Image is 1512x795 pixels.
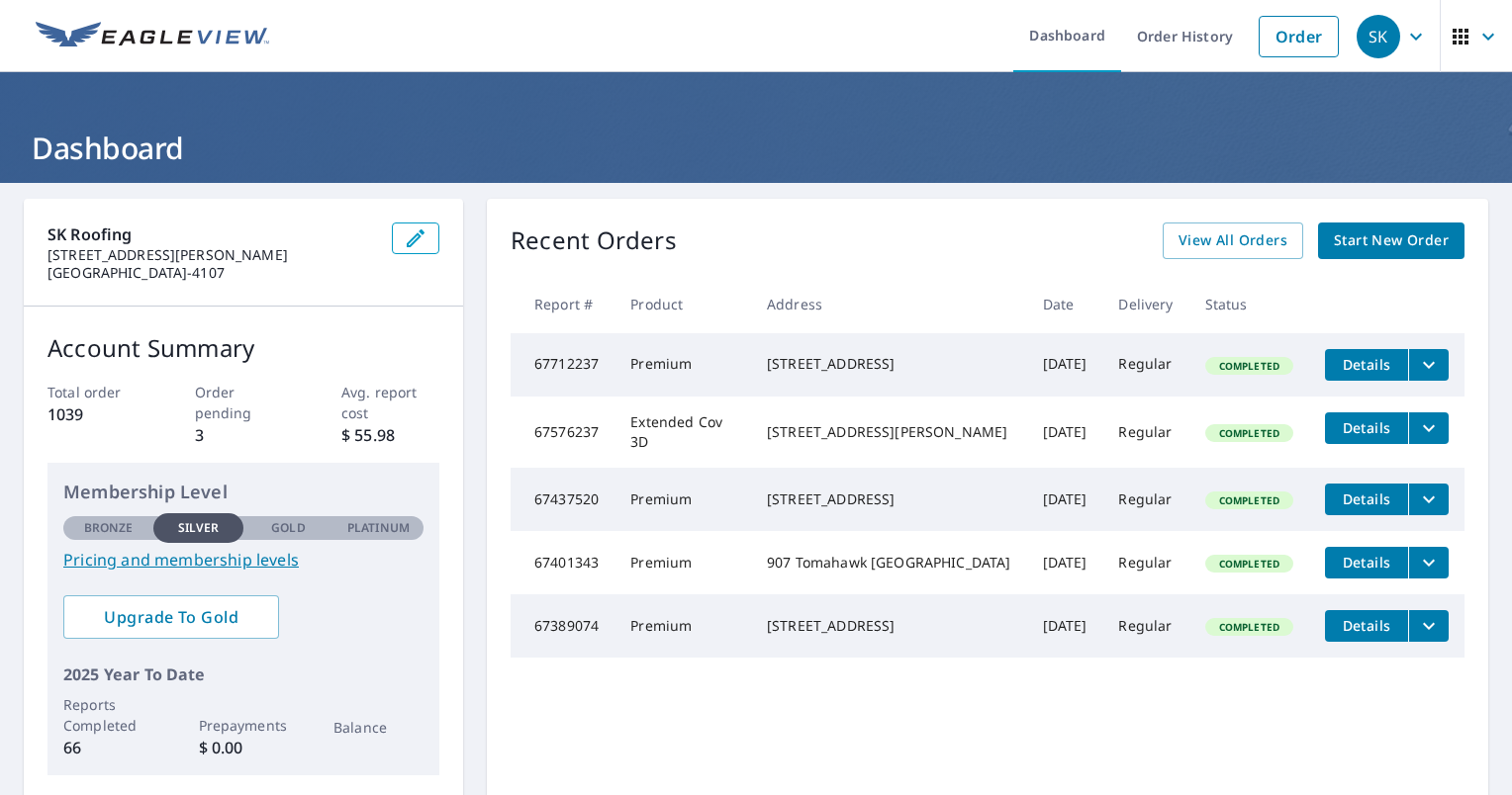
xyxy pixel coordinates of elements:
[47,264,376,282] p: [GEOGRAPHIC_DATA]-4107
[47,222,376,246] p: SK Roofing
[1259,16,1339,57] a: Order
[1163,222,1303,259] a: View All Orders
[1337,553,1396,572] span: Details
[511,397,614,468] td: 67576237
[614,594,751,658] td: Premium
[63,662,424,686] p: 2025 Year To Date
[199,715,289,736] p: Prepayments
[1408,412,1449,444] button: filesDropdownBtn-67576237
[1102,594,1188,658] td: Regular
[767,553,1011,573] div: 907 Tomahawk [GEOGRAPHIC_DATA]
[195,423,293,447] p: 3
[1337,418,1396,437] span: Details
[767,616,1011,636] div: [STREET_ADDRESS]
[63,595,279,639] a: Upgrade To Gold
[47,246,376,264] p: [STREET_ADDRESS][PERSON_NAME]
[511,333,614,397] td: 67712237
[333,717,424,738] p: Balance
[1357,15,1400,58] div: SK
[1337,355,1396,374] span: Details
[1207,493,1291,507] span: Completed
[178,519,220,537] p: Silver
[63,694,153,736] p: Reports Completed
[1408,610,1449,642] button: filesDropdownBtn-67389074
[614,468,751,531] td: Premium
[1102,468,1188,531] td: Regular
[24,128,1488,168] h1: Dashboard
[1102,397,1188,468] td: Regular
[1207,557,1291,571] span: Completed
[1408,484,1449,515] button: filesDropdownBtn-67437520
[1325,484,1408,515] button: detailsBtn-67437520
[1207,359,1291,373] span: Completed
[347,519,410,537] p: Platinum
[341,423,439,447] p: $ 55.98
[63,736,153,759] p: 66
[1027,468,1103,531] td: [DATE]
[511,531,614,594] td: 67401343
[1027,275,1103,333] th: Date
[1337,489,1396,508] span: Details
[1408,349,1449,381] button: filesDropdownBtn-67712237
[767,489,1011,509] div: [STREET_ADDRESS]
[199,736,289,759] p: $ 0.00
[614,531,751,594] td: Premium
[767,354,1011,374] div: [STREET_ADDRESS]
[767,422,1011,442] div: [STREET_ADDRESS][PERSON_NAME]
[341,382,439,423] p: Avg. report cost
[1102,333,1188,397] td: Regular
[1318,222,1465,259] a: Start New Order
[1027,333,1103,397] td: [DATE]
[1325,547,1408,578] button: detailsBtn-67401343
[614,275,751,333] th: Product
[84,519,134,537] p: Bronze
[271,519,305,537] p: Gold
[511,275,614,333] th: Report #
[63,479,424,505] p: Membership Level
[47,402,145,426] p: 1039
[36,22,269,51] img: EV Logo
[47,382,145,402] p: Total order
[511,594,614,658] td: 67389074
[47,330,439,366] p: Account Summary
[1102,531,1188,594] td: Regular
[1189,275,1309,333] th: Status
[63,548,424,572] a: Pricing and membership levels
[1207,620,1291,634] span: Completed
[1325,610,1408,642] button: detailsBtn-67389074
[1179,228,1287,253] span: View All Orders
[1408,547,1449,578] button: filesDropdownBtn-67401343
[1027,531,1103,594] td: [DATE]
[1207,426,1291,440] span: Completed
[614,333,751,397] td: Premium
[511,468,614,531] td: 67437520
[1027,594,1103,658] td: [DATE]
[1337,616,1396,635] span: Details
[511,222,677,259] p: Recent Orders
[751,275,1027,333] th: Address
[1325,349,1408,381] button: detailsBtn-67712237
[1102,275,1188,333] th: Delivery
[614,397,751,468] td: Extended Cov 3D
[1334,228,1449,253] span: Start New Order
[195,382,293,423] p: Order pending
[79,606,263,628] span: Upgrade To Gold
[1325,412,1408,444] button: detailsBtn-67576237
[1027,397,1103,468] td: [DATE]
